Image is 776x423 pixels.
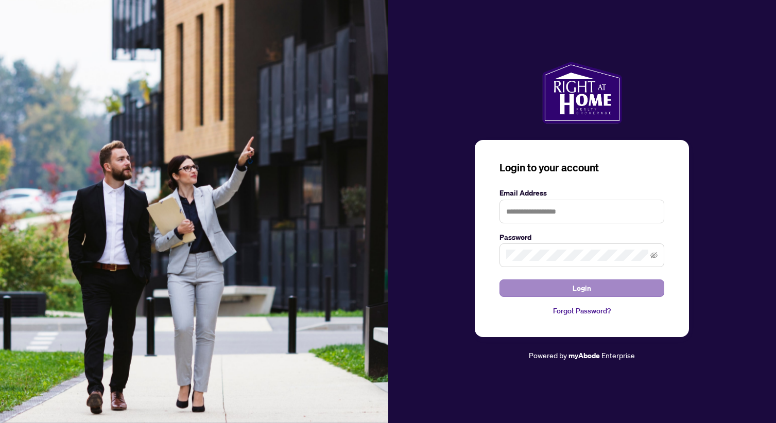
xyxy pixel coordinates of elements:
label: Password [499,232,664,243]
h3: Login to your account [499,161,664,175]
span: eye-invisible [650,252,658,259]
button: Login [499,279,664,297]
span: Login [573,280,591,296]
span: Enterprise [601,350,635,360]
a: myAbode [568,350,600,361]
a: Forgot Password? [499,305,664,316]
label: Email Address [499,187,664,199]
img: ma-logo [542,62,622,124]
span: Powered by [529,350,567,360]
